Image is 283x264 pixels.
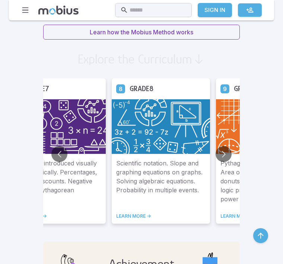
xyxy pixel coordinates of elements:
img: Grade 8 [112,99,210,154]
h5: Grade 8 [130,83,153,94]
h5: Grade 9 [234,83,258,94]
a: Learn how the Mobius Method works [43,25,240,40]
h2: Explore the Curriculum [77,52,192,66]
button: Go to next slide [216,146,232,162]
p: Learn how the Mobius Method works [90,28,193,37]
p: Exponents introduced visually and numerically. Percentages, tax, tips, discounts. Negative intege... [12,159,101,204]
p: Scientific notation. Slope and graphing equations on graphs. Solving algebraic equations. Probabi... [116,159,206,204]
a: Grade 9 [220,84,229,93]
img: Grade 7 [7,99,106,154]
a: Grade 8 [116,84,125,93]
a: LEARN MORE -> [116,213,206,219]
a: Sign In [198,3,232,17]
a: LEARN MORE -> [12,213,101,219]
button: Go to previous slide [51,146,67,162]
